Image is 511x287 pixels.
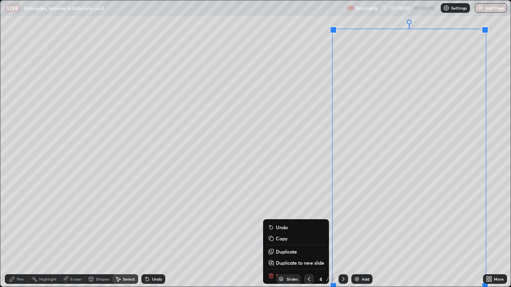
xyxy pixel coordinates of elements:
[331,275,335,283] div: 4
[276,224,288,230] p: Undo
[266,234,326,243] button: Copy
[96,277,109,281] div: Shapes
[354,276,360,282] img: add-slide-button
[287,277,298,281] div: Slides
[266,247,326,256] button: Duplicate
[451,6,467,10] p: Settings
[494,277,504,281] div: More
[7,5,18,11] p: LIVE
[24,5,104,11] p: Aldehydes, ketones & carboxylic acid
[475,3,507,13] button: End Class
[266,222,326,232] button: Undo
[276,235,287,242] p: Copy
[327,277,329,281] div: /
[355,5,378,11] p: Recording
[123,277,135,281] div: Select
[266,258,326,267] button: Duplicate to new slide
[39,277,57,281] div: Highlight
[362,277,369,281] div: Add
[70,277,82,281] div: Eraser
[152,277,162,281] div: Undo
[17,277,24,281] div: Pen
[347,5,354,11] img: recording.375f2c34.svg
[317,277,325,281] div: 4
[276,248,297,255] p: Duplicate
[443,5,450,11] img: class-settings-icons
[477,5,484,11] img: end-class-cross
[276,259,324,266] p: Duplicate to new slide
